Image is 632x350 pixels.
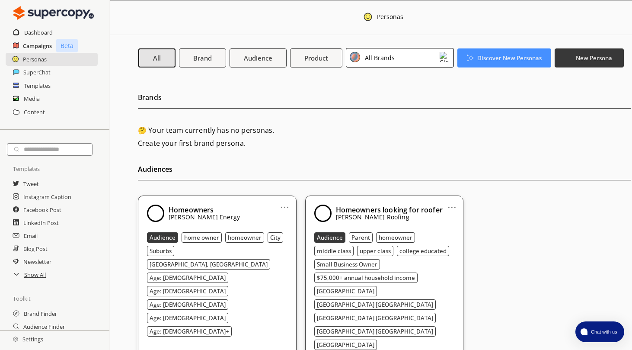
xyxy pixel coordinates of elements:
button: Audience [230,48,287,67]
b: [GEOGRAPHIC_DATA] [GEOGRAPHIC_DATA] [317,314,433,322]
p: [PERSON_NAME] Energy [169,214,240,221]
b: Age: [DEMOGRAPHIC_DATA] [150,287,226,295]
img: Close [147,205,164,222]
button: homeowner [376,232,415,243]
button: [GEOGRAPHIC_DATA] [GEOGRAPHIC_DATA] [314,326,436,337]
b: All [153,54,161,62]
div: Personas [377,13,403,23]
p: Beta [56,39,78,52]
b: Age: [DEMOGRAPHIC_DATA] [150,314,226,322]
b: Brand [193,54,212,62]
b: Audience [317,234,343,241]
a: ... [447,200,456,207]
button: Audience [314,232,345,243]
b: homeowner [379,234,412,241]
button: Age: [DEMOGRAPHIC_DATA] [147,273,228,283]
a: Audience Finder [23,320,65,333]
h2: SuperChat [23,66,51,79]
h2: Brands [138,91,631,109]
button: Age: [DEMOGRAPHIC_DATA] [147,286,228,296]
img: Close [363,12,373,22]
div: All Brands [362,52,395,64]
b: home owner [184,234,219,241]
button: atlas-launcher [575,321,624,342]
b: homeowner [228,234,262,241]
h2: Show All [24,268,46,281]
button: Parent [349,232,373,243]
b: Age: [DEMOGRAPHIC_DATA] [150,301,226,308]
h2: 🤔 Your team currently has no personas. Create your first brand persona. [138,124,297,150]
img: Close [314,205,332,222]
button: college educated [397,246,449,256]
img: Close [13,4,94,22]
a: Content [24,106,45,119]
b: [GEOGRAPHIC_DATA], [GEOGRAPHIC_DATA] [150,260,268,268]
a: Tweet [23,177,39,190]
a: LinkedIn Post [23,216,59,229]
button: homeowner [225,232,264,243]
a: Personas [23,53,47,66]
a: Instagram Caption [23,190,71,203]
img: Close [13,337,18,342]
a: Templates [24,79,51,92]
b: Small Business Owner [317,260,377,268]
button: Discover New Personas [457,48,551,67]
button: home owner [182,232,222,243]
a: Newsletter [23,255,51,268]
b: Discover New Personas [477,54,542,62]
b: [GEOGRAPHIC_DATA] [317,287,374,295]
b: middle class [317,247,351,255]
button: Age: [DEMOGRAPHIC_DATA] [147,299,228,310]
b: City [270,234,281,241]
a: Blog Post [23,242,48,255]
button: Suburbs [147,246,174,256]
b: Parent [351,234,370,241]
img: Close [440,52,450,62]
a: Dashboard [24,26,53,39]
a: Campaigns [23,39,52,52]
b: Suburbs [150,247,172,255]
p: [PERSON_NAME] Roofing [336,214,443,221]
button: [GEOGRAPHIC_DATA], [GEOGRAPHIC_DATA] [147,259,270,270]
b: New Persona [576,54,612,62]
b: Product [304,54,328,62]
b: $75,000+ annual household income [317,274,415,282]
button: Age: [DEMOGRAPHIC_DATA]+ [147,326,232,337]
a: Media [24,92,40,105]
b: college educated [399,247,447,255]
b: Audience [244,54,272,62]
button: Age: [DEMOGRAPHIC_DATA] [147,313,228,323]
span: Chat with us [587,328,619,335]
b: Age: [DEMOGRAPHIC_DATA]+ [150,328,229,335]
button: [GEOGRAPHIC_DATA] [GEOGRAPHIC_DATA] [314,299,436,310]
b: [GEOGRAPHIC_DATA] [GEOGRAPHIC_DATA] [317,301,433,308]
a: Email [24,229,38,242]
button: [GEOGRAPHIC_DATA] [314,286,377,296]
b: upper class [360,247,391,255]
button: middle class [314,246,354,256]
a: Facebook Post [23,203,61,216]
button: [GEOGRAPHIC_DATA] [GEOGRAPHIC_DATA] [314,313,436,323]
b: [GEOGRAPHIC_DATA] [GEOGRAPHIC_DATA] [317,328,433,335]
button: Product [290,48,342,67]
h2: Audiences [138,163,631,180]
a: Brand Finder [24,307,57,320]
button: $75,000+ annual household income [314,273,418,283]
button: All [138,48,176,67]
button: City [268,232,283,243]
